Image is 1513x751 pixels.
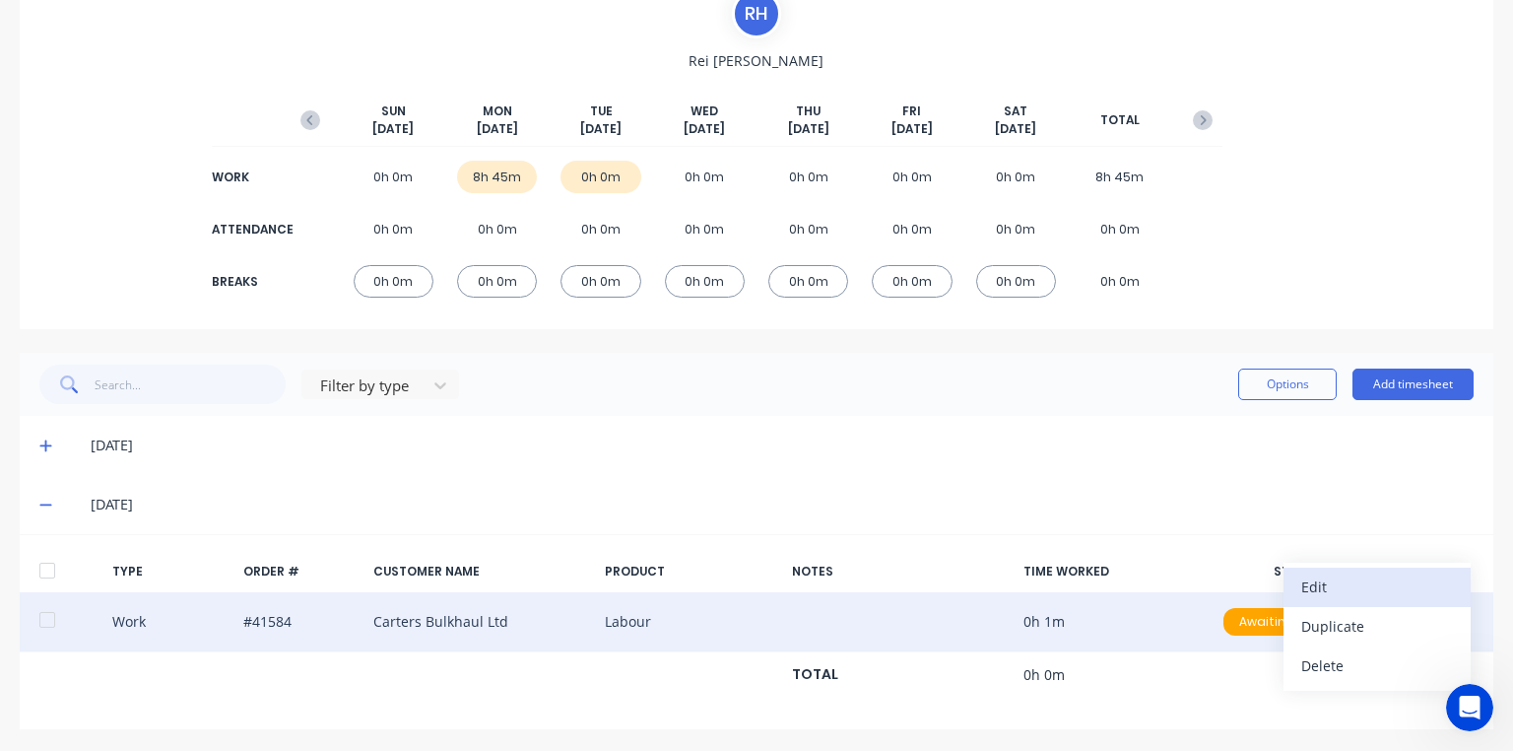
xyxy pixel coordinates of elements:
div: ORDER # [243,563,358,580]
div: 0h 0m [354,265,433,298]
input: Search... [95,365,287,404]
div: 0h 0m [665,265,745,298]
span: THU [796,102,821,120]
div: CUSTOMER NAME [373,563,588,580]
div: 0h 0m [976,213,1056,245]
div: Duplicate [1301,612,1453,641]
div: 0h 0m [560,161,640,193]
div: 0h 0m [872,161,952,193]
div: Awaiting Approval [1223,608,1371,636]
div: 0h 0m [560,265,640,298]
div: STATUS [1211,563,1383,580]
div: 8h 45m [457,161,537,193]
div: BREAKS [212,273,291,291]
span: Rei [PERSON_NAME] [689,50,823,71]
div: 0h 0m [1080,265,1159,298]
span: [DATE] [684,120,725,138]
div: Delete [1301,651,1453,680]
div: 0h 0m [354,161,433,193]
div: 0h 0m [976,161,1056,193]
span: [DATE] [477,120,518,138]
div: 0h 0m [665,161,745,193]
button: Options [1238,369,1337,400]
div: NOTES [792,563,1007,580]
div: 0h 0m [872,265,952,298]
div: WORK [212,169,291,186]
span: [DATE] [891,120,933,138]
div: [DATE] [91,494,1474,515]
button: Add timesheet [1352,369,1474,400]
span: [DATE] [995,120,1036,138]
div: 0h 0m [457,213,537,245]
span: FRI [902,102,921,120]
div: 0h 0m [560,213,640,245]
div: 0h 0m [976,265,1056,298]
div: 0h 0m [768,161,848,193]
div: 0h 0m [665,213,745,245]
div: 8h 45m [1080,161,1159,193]
span: SUN [381,102,406,120]
div: PRODUCT [605,563,777,580]
div: TIME WORKED [1023,563,1196,580]
span: [DATE] [372,120,414,138]
div: [DATE] [91,435,1474,456]
div: 0h 0m [354,213,433,245]
span: WED [691,102,718,120]
div: ATTENDANCE [212,221,291,239]
div: 0h 0m [768,213,848,245]
div: Edit [1301,573,1453,601]
span: MON [483,102,512,120]
span: [DATE] [580,120,622,138]
div: 0h 0m [1080,213,1159,245]
iframe: Intercom live chat [1446,684,1493,731]
div: 0h 0m [457,265,537,298]
span: TOTAL [1100,111,1140,129]
div: 0h 0m [872,213,952,245]
div: 0h 0m [768,265,848,298]
div: TYPE [112,563,227,580]
span: TUE [590,102,613,120]
span: [DATE] [788,120,829,138]
span: SAT [1004,102,1027,120]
